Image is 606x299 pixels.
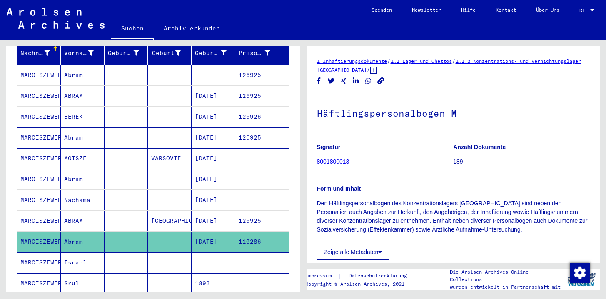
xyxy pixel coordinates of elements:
[367,66,370,73] span: /
[61,190,105,210] mat-cell: Nachama
[387,57,391,65] span: /
[61,107,105,127] mat-cell: BEREK
[154,18,230,38] a: Archiv erkunden
[17,273,61,294] mat-cell: MARCISZEWER
[192,107,235,127] mat-cell: [DATE]
[17,107,61,127] mat-cell: MARCISZEWER
[239,49,270,57] div: Prisoner #
[17,169,61,189] mat-cell: MARCISZEWER
[566,269,597,290] img: yv_logo.png
[148,148,192,169] mat-cell: VARSOVIE
[314,76,323,86] button: Share on Facebook
[317,58,387,64] a: 1 Inhaftierungsdokumente
[20,46,60,60] div: Nachname
[105,41,148,65] mat-header-cell: Geburtsname
[327,76,336,86] button: Share on Twitter
[17,232,61,252] mat-cell: MARCISZEWER
[317,144,341,150] b: Signatur
[352,76,360,86] button: Share on LinkedIn
[17,190,61,210] mat-cell: MARCISZEWER
[192,127,235,148] mat-cell: [DATE]
[305,272,417,280] div: |
[317,158,349,165] a: 8001800013
[339,76,348,86] button: Share on Xing
[151,49,181,57] div: Geburt‏
[17,148,61,169] mat-cell: MARCISZEWER
[111,18,154,40] a: Suchen
[192,86,235,106] mat-cell: [DATE]
[235,232,289,252] mat-cell: 110286
[61,41,105,65] mat-header-cell: Vorname
[20,49,50,57] div: Nachname
[579,7,589,13] span: DE
[192,190,235,210] mat-cell: [DATE]
[148,211,192,231] mat-cell: [GEOGRAPHIC_DATA]
[61,86,105,106] mat-cell: ABRAM
[235,211,289,231] mat-cell: 126925
[17,86,61,106] mat-cell: MARCISZEWER
[17,127,61,148] mat-cell: MARCISZEWER
[7,8,105,29] img: Arolsen_neg.svg
[235,86,289,106] mat-cell: 126925
[108,49,140,57] div: Geburtsname
[64,46,104,60] div: Vorname
[235,41,289,65] mat-header-cell: Prisoner #
[61,211,105,231] mat-cell: ABRAM
[317,244,389,260] button: Zeige alle Metadaten
[17,41,61,65] mat-header-cell: Nachname
[452,57,456,65] span: /
[195,46,237,60] div: Geburtsdatum
[235,107,289,127] mat-cell: 126926
[17,65,61,85] mat-cell: MARCISZEWER
[364,76,373,86] button: Share on WhatsApp
[450,268,563,283] p: Die Arolsen Archives Online-Collections
[317,199,590,234] p: Den Häftlingspersonalbogen des Konzentrationslagers [GEOGRAPHIC_DATA] sind neben den Personalien ...
[453,144,506,150] b: Anzahl Dokumente
[235,65,289,85] mat-cell: 126925
[192,211,235,231] mat-cell: [DATE]
[17,252,61,273] mat-cell: MARCISZEWER
[61,169,105,189] mat-cell: Abram
[148,41,192,65] mat-header-cell: Geburt‏
[195,49,227,57] div: Geburtsdatum
[61,252,105,273] mat-cell: Israel
[317,94,590,131] h1: Häftlingspersonalbogen M
[342,272,417,280] a: Datenschutzerklärung
[239,46,281,60] div: Prisoner #
[192,169,235,189] mat-cell: [DATE]
[108,46,150,60] div: Geburtsname
[317,185,361,192] b: Form und Inhalt
[305,280,417,288] p: Copyright © Arolsen Archives, 2021
[61,65,105,85] mat-cell: Abram
[453,157,589,166] p: 189
[61,148,105,169] mat-cell: MOISZE
[151,46,191,60] div: Geburt‏
[570,263,590,283] img: Zustimmung ändern
[391,58,452,64] a: 1.1 Lager und Ghettos
[61,273,105,294] mat-cell: Srul
[235,127,289,148] mat-cell: 126925
[192,232,235,252] mat-cell: [DATE]
[64,49,94,57] div: Vorname
[192,273,235,294] mat-cell: 1893
[377,76,385,86] button: Copy link
[192,148,235,169] mat-cell: [DATE]
[61,127,105,148] mat-cell: Abram
[61,232,105,252] mat-cell: Abram
[305,272,338,280] a: Impressum
[192,41,235,65] mat-header-cell: Geburtsdatum
[17,211,61,231] mat-cell: MARCISZEWER
[450,283,563,291] p: wurden entwickelt in Partnerschaft mit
